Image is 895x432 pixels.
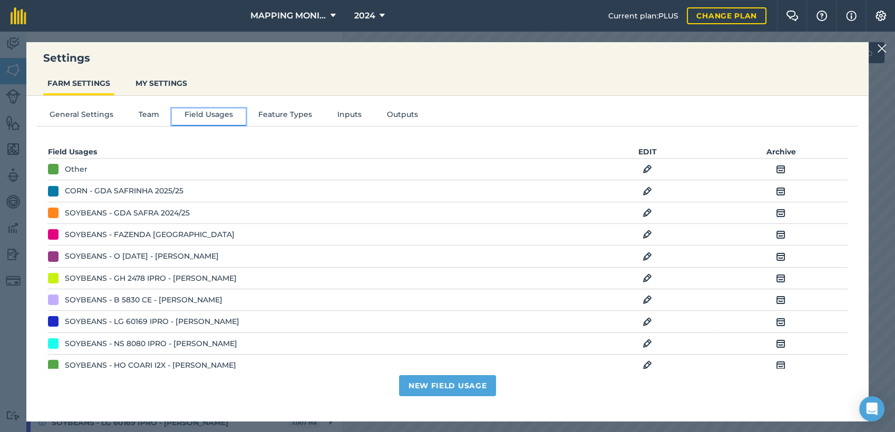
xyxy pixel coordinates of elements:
div: SOYBEANS - GH 2478 IPRO - [PERSON_NAME] [65,272,237,284]
button: Team [126,109,172,124]
img: A question mark icon [815,11,828,21]
div: SOYBEANS - B 5830 CE - [PERSON_NAME] [65,294,222,306]
img: svg+xml;base64,PHN2ZyB4bWxucz0iaHR0cDovL3d3dy53My5vcmcvMjAwMC9zdmciIHdpZHRoPSIxNyIgaGVpZ2h0PSIxNy... [846,9,857,22]
img: svg+xml;base64,PHN2ZyB4bWxucz0iaHR0cDovL3d3dy53My5vcmcvMjAwMC9zdmciIHdpZHRoPSIxOCIgaGVpZ2h0PSIyNC... [643,228,652,241]
h3: Settings [26,51,869,65]
div: SOYBEANS - LG 60169 IPRO - [PERSON_NAME] [65,316,239,327]
button: Feature Types [246,109,325,124]
div: SOYBEANS - FAZENDA [GEOGRAPHIC_DATA] [65,229,235,240]
img: svg+xml;base64,PHN2ZyB4bWxucz0iaHR0cDovL3d3dy53My5vcmcvMjAwMC9zdmciIHdpZHRoPSIxOCIgaGVpZ2h0PSIyNC... [643,207,652,219]
img: svg+xml;base64,PHN2ZyB4bWxucz0iaHR0cDovL3d3dy53My5vcmcvMjAwMC9zdmciIHdpZHRoPSIxOCIgaGVpZ2h0PSIyNC... [776,359,785,371]
img: A cog icon [874,11,887,21]
button: New Field Usage [399,375,497,396]
div: SOYBEANS - O [DATE] - [PERSON_NAME] [65,250,219,262]
img: svg+xml;base64,PHN2ZyB4bWxucz0iaHR0cDovL3d3dy53My5vcmcvMjAwMC9zdmciIHdpZHRoPSIxOCIgaGVpZ2h0PSIyNC... [643,163,652,175]
div: Other [65,163,87,175]
img: svg+xml;base64,PHN2ZyB4bWxucz0iaHR0cDovL3d3dy53My5vcmcvMjAwMC9zdmciIHdpZHRoPSIxOCIgaGVpZ2h0PSIyNC... [643,293,652,306]
div: SOYBEANS - HO COARI I2X - [PERSON_NAME] [65,359,236,371]
span: Current plan : PLUS [608,10,678,22]
img: svg+xml;base64,PHN2ZyB4bWxucz0iaHR0cDovL3d3dy53My5vcmcvMjAwMC9zdmciIHdpZHRoPSIxOCIgaGVpZ2h0PSIyNC... [643,359,652,371]
button: MY SETTINGS [131,73,191,93]
div: SOYBEANS - NS 8080 IPRO - [PERSON_NAME] [65,338,237,349]
img: svg+xml;base64,PHN2ZyB4bWxucz0iaHR0cDovL3d3dy53My5vcmcvMjAwMC9zdmciIHdpZHRoPSIxOCIgaGVpZ2h0PSIyNC... [776,163,785,175]
span: 2024 [354,9,375,22]
div: Open Intercom Messenger [859,396,884,421]
img: svg+xml;base64,PHN2ZyB4bWxucz0iaHR0cDovL3d3dy53My5vcmcvMjAwMC9zdmciIHdpZHRoPSIxOCIgaGVpZ2h0PSIyNC... [776,337,785,350]
span: MAPPING MONITORAMENTO AGRICOLA [250,9,326,22]
img: svg+xml;base64,PHN2ZyB4bWxucz0iaHR0cDovL3d3dy53My5vcmcvMjAwMC9zdmciIHdpZHRoPSIxOCIgaGVpZ2h0PSIyNC... [776,316,785,328]
th: EDIT [581,145,714,159]
div: CORN - GDA SAFRINHA 2025/25 [65,185,183,197]
img: svg+xml;base64,PHN2ZyB4bWxucz0iaHR0cDovL3d3dy53My5vcmcvMjAwMC9zdmciIHdpZHRoPSIyMiIgaGVpZ2h0PSIzMC... [877,42,887,55]
img: svg+xml;base64,PHN2ZyB4bWxucz0iaHR0cDovL3d3dy53My5vcmcvMjAwMC9zdmciIHdpZHRoPSIxOCIgaGVpZ2h0PSIyNC... [643,316,652,328]
img: svg+xml;base64,PHN2ZyB4bWxucz0iaHR0cDovL3d3dy53My5vcmcvMjAwMC9zdmciIHdpZHRoPSIxOCIgaGVpZ2h0PSIyNC... [776,293,785,306]
button: Inputs [325,109,374,124]
img: svg+xml;base64,PHN2ZyB4bWxucz0iaHR0cDovL3d3dy53My5vcmcvMjAwMC9zdmciIHdpZHRoPSIxOCIgaGVpZ2h0PSIyNC... [776,228,785,241]
button: General Settings [37,109,126,124]
a: Change plan [687,7,766,24]
img: svg+xml;base64,PHN2ZyB4bWxucz0iaHR0cDovL3d3dy53My5vcmcvMjAwMC9zdmciIHdpZHRoPSIxOCIgaGVpZ2h0PSIyNC... [643,272,652,284]
img: fieldmargin Logo [11,7,26,24]
img: svg+xml;base64,PHN2ZyB4bWxucz0iaHR0cDovL3d3dy53My5vcmcvMjAwMC9zdmciIHdpZHRoPSIxOCIgaGVpZ2h0PSIyNC... [776,207,785,219]
img: svg+xml;base64,PHN2ZyB4bWxucz0iaHR0cDovL3d3dy53My5vcmcvMjAwMC9zdmciIHdpZHRoPSIxOCIgaGVpZ2h0PSIyNC... [776,185,785,198]
th: Archive [714,145,848,159]
img: svg+xml;base64,PHN2ZyB4bWxucz0iaHR0cDovL3d3dy53My5vcmcvMjAwMC9zdmciIHdpZHRoPSIxOCIgaGVpZ2h0PSIyNC... [776,272,785,284]
button: Outputs [374,109,431,124]
div: SOYBEANS - GDA SAFRA 2024/25 [65,207,190,219]
img: svg+xml;base64,PHN2ZyB4bWxucz0iaHR0cDovL3d3dy53My5vcmcvMjAwMC9zdmciIHdpZHRoPSIxOCIgaGVpZ2h0PSIyNC... [643,337,652,350]
th: Field Usages [47,145,447,159]
button: Field Usages [172,109,246,124]
img: svg+xml;base64,PHN2ZyB4bWxucz0iaHR0cDovL3d3dy53My5vcmcvMjAwMC9zdmciIHdpZHRoPSIxOCIgaGVpZ2h0PSIyNC... [643,250,652,263]
button: FARM SETTINGS [43,73,114,93]
img: Two speech bubbles overlapping with the left bubble in the forefront [786,11,799,21]
img: svg+xml;base64,PHN2ZyB4bWxucz0iaHR0cDovL3d3dy53My5vcmcvMjAwMC9zdmciIHdpZHRoPSIxOCIgaGVpZ2h0PSIyNC... [643,185,652,198]
img: svg+xml;base64,PHN2ZyB4bWxucz0iaHR0cDovL3d3dy53My5vcmcvMjAwMC9zdmciIHdpZHRoPSIxOCIgaGVpZ2h0PSIyNC... [776,250,785,263]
